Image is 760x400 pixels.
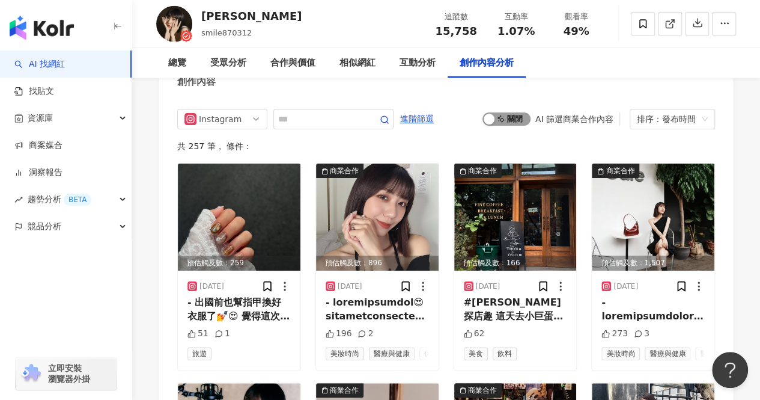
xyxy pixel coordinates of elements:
span: 醫療與健康 [645,347,690,360]
img: post-image [454,164,577,271]
div: 合作與價值 [270,56,315,70]
span: 15,758 [435,25,476,37]
span: 醫美 [695,347,719,360]
div: 創作內容分析 [460,56,514,70]
div: - loremipsumdol😍 sitametconsectet！ adipiscinge👀 - seddoeiusm～～ temporincidid utlaboreetdolor magn... [326,296,429,323]
div: 預估觸及數：896 [316,256,439,271]
div: post-image商業合作預估觸及數：1,507 [592,164,714,271]
button: 進階篩選 [400,109,434,128]
div: 排序：發布時間 [637,109,697,129]
div: 互動分析 [400,56,436,70]
div: 273 [601,328,628,340]
img: logo [10,16,74,40]
div: 受眾分析 [210,56,246,70]
span: 進階篩選 [400,109,434,129]
span: 飲料 [493,347,517,360]
img: post-image [316,164,439,271]
div: 共 257 筆 ， 條件： [177,141,715,151]
div: 追蹤數 [433,11,479,23]
span: 美妝時尚 [601,347,640,360]
div: AI 篩選商業合作內容 [535,114,613,124]
div: - 出國前也幫指甲換好衣服了💅😍 覺得這次的風格跟以往有點不太一樣～ 增加了一點少女感但又不會太少女[PERSON_NAME]🌸 好美好美🥰🥰 @eidolon.nail [187,296,291,323]
div: [DATE] [338,282,362,292]
div: post-image商業合作預估觸及數：896 [316,164,439,271]
a: 洞察報告 [14,167,62,179]
div: 預估觸及數：166 [454,256,577,271]
span: 美食 [464,347,488,360]
a: 找貼文 [14,85,54,97]
span: smile870312 [201,28,252,37]
div: BETA [64,194,91,206]
span: 立即安裝 瀏覽器外掛 [48,363,90,384]
div: 總覽 [168,56,186,70]
div: [DATE] [613,282,638,292]
a: searchAI 找網紅 [14,58,65,70]
div: 商業合作 [606,165,634,177]
div: 商業合作 [468,384,497,396]
div: 商業合作 [468,165,497,177]
div: 預估觸及數：1,507 [592,256,714,271]
div: [DATE] [199,282,224,292]
div: 商業合作 [330,165,359,177]
span: 美妝時尚 [326,347,364,360]
span: 資源庫 [28,105,53,132]
div: 互動率 [493,11,539,23]
span: 旅遊 [187,347,211,360]
iframe: Help Scout Beacon - Open [712,352,748,388]
div: 預估觸及數：259 [178,256,300,271]
div: [PERSON_NAME] [201,8,302,23]
div: 3 [634,328,649,340]
div: 62 [464,328,485,340]
span: 49% [563,25,589,37]
div: 1 [214,328,230,340]
div: #[PERSON_NAME]探店趣 這天去小巨蛋那邊工作 結束後找了一家咖啡廳（在我的收藏清單內✨ 很幸運竟然有位置！！ 就是 @thequietlight_cafe_songshan 那邊的氛... [464,296,567,323]
div: 創作內容 [177,75,216,88]
span: 趨勢分析 [28,186,91,213]
span: 1.07% [497,25,535,37]
img: KOL Avatar [156,6,192,42]
img: post-image [592,164,714,271]
img: post-image [178,164,300,271]
img: chrome extension [19,364,43,383]
span: 保養 [419,347,443,360]
div: [DATE] [476,282,500,292]
div: 2 [357,328,373,340]
div: 相似網紅 [339,56,375,70]
span: rise [14,195,23,204]
div: - loremipsumdolorsit ametconsectetu adipiscingelitsedd eiusmod temporincididu😢😢😢 utlaboreetdol ma... [601,296,705,323]
div: Instagram [199,109,238,129]
span: 競品分析 [28,213,61,240]
div: post-image預估觸及數：259 [178,164,300,271]
div: 196 [326,328,352,340]
div: 觀看率 [553,11,599,23]
a: chrome extension立即安裝 瀏覽器外掛 [16,357,117,390]
span: 醫療與健康 [369,347,415,360]
div: 51 [187,328,208,340]
a: 商案媒合 [14,140,62,152]
div: 商業合作 [330,384,359,396]
div: post-image商業合作預估觸及數：166 [454,164,577,271]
